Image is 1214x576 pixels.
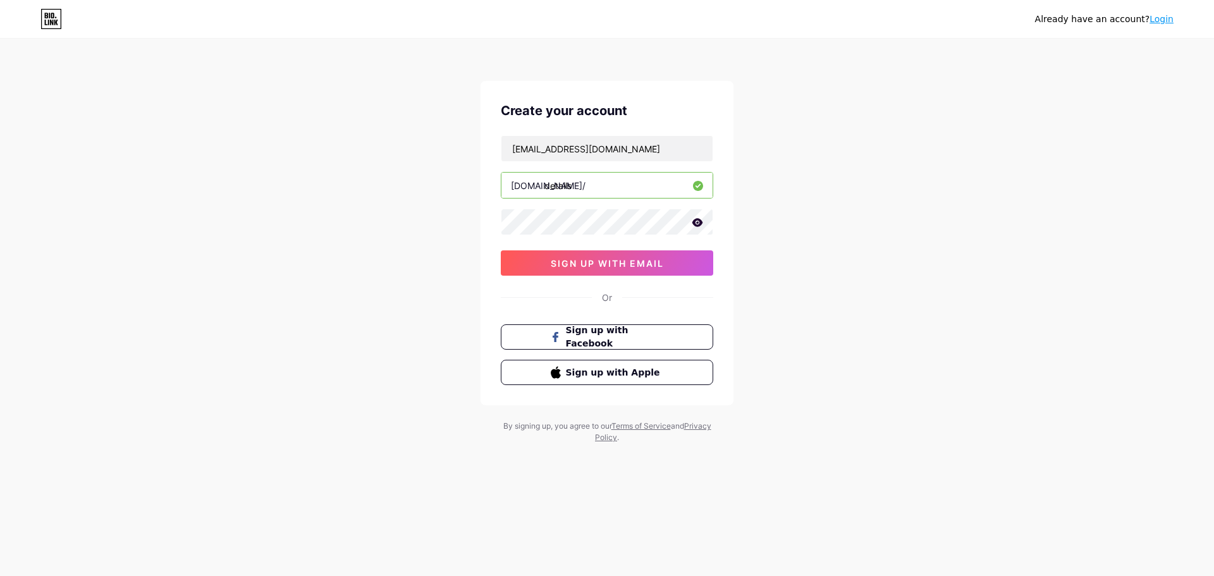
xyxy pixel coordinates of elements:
input: Email [501,136,713,161]
span: Sign up with Facebook [566,324,664,350]
div: Or [602,291,612,304]
div: [DOMAIN_NAME]/ [511,179,586,192]
div: By signing up, you agree to our and . [500,420,714,443]
div: Already have an account? [1035,13,1174,26]
a: Login [1150,14,1174,24]
button: sign up with email [501,250,713,276]
span: sign up with email [551,258,664,269]
input: username [501,173,713,198]
div: Create your account [501,101,713,120]
span: Sign up with Apple [566,366,664,379]
a: Terms of Service [611,421,671,431]
button: Sign up with Facebook [501,324,713,350]
button: Sign up with Apple [501,360,713,385]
